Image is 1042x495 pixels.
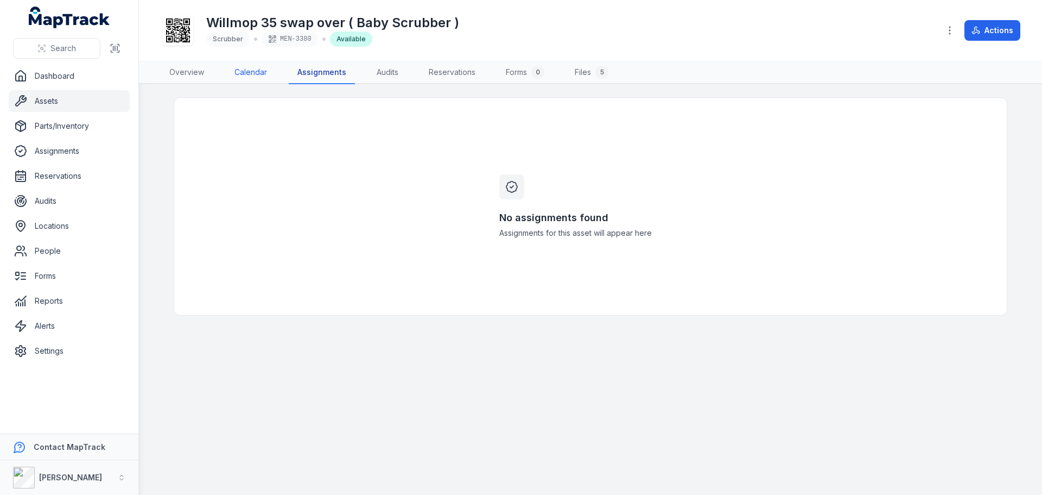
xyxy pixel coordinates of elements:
a: Dashboard [9,65,130,87]
a: Calendar [226,61,276,84]
a: Reports [9,290,130,312]
a: Forms [9,265,130,287]
div: 0 [531,66,544,79]
div: Available [330,32,372,47]
a: Settings [9,340,130,362]
button: Search [13,38,100,59]
a: Reservations [9,165,130,187]
span: Assignments for this asset will appear here [499,228,682,239]
a: Locations [9,215,130,237]
a: Overview [161,61,213,84]
a: Assets [9,90,130,112]
a: Audits [368,61,407,84]
button: Actions [964,20,1020,41]
a: Parts/Inventory [9,115,130,137]
strong: Contact MapTrack [34,442,105,452]
a: Assignments [289,61,355,84]
a: Files5 [566,61,617,84]
div: 5 [595,66,608,79]
a: Forms0 [497,61,553,84]
a: MapTrack [29,7,110,28]
a: People [9,240,130,262]
strong: [PERSON_NAME] [39,473,102,482]
a: Audits [9,190,130,212]
div: MEN-3380 [262,32,318,47]
span: Search [50,43,76,54]
h1: Willmop 35 swap over ( Baby Scrubber ) [206,14,459,32]
a: Assignments [9,140,130,162]
h3: No assignments found [499,210,682,225]
a: Alerts [9,315,130,337]
a: Reservations [420,61,484,84]
span: Scrubber [213,35,243,43]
